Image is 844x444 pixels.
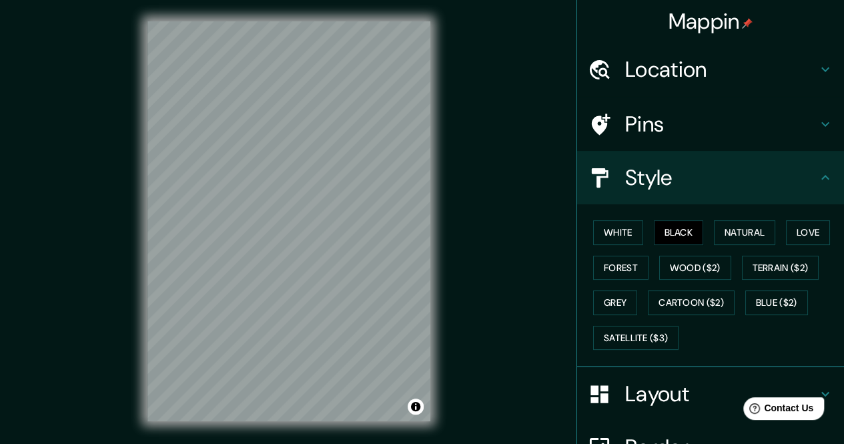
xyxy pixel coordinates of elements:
[593,290,637,315] button: Grey
[625,381,817,407] h4: Layout
[745,290,808,315] button: Blue ($2)
[625,164,817,191] h4: Style
[659,256,731,280] button: Wood ($2)
[577,151,844,204] div: Style
[147,21,430,421] canvas: Map
[725,392,829,429] iframe: Help widget launcher
[593,256,649,280] button: Forest
[593,326,679,351] button: Satellite ($3)
[714,220,775,245] button: Natural
[654,220,704,245] button: Black
[625,56,817,83] h4: Location
[577,97,844,151] div: Pins
[625,111,817,138] h4: Pins
[648,290,735,315] button: Cartoon ($2)
[742,18,753,29] img: pin-icon.png
[669,8,753,35] h4: Mappin
[408,399,424,415] button: Toggle attribution
[786,220,830,245] button: Love
[577,43,844,96] div: Location
[577,367,844,421] div: Layout
[593,220,643,245] button: White
[742,256,819,280] button: Terrain ($2)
